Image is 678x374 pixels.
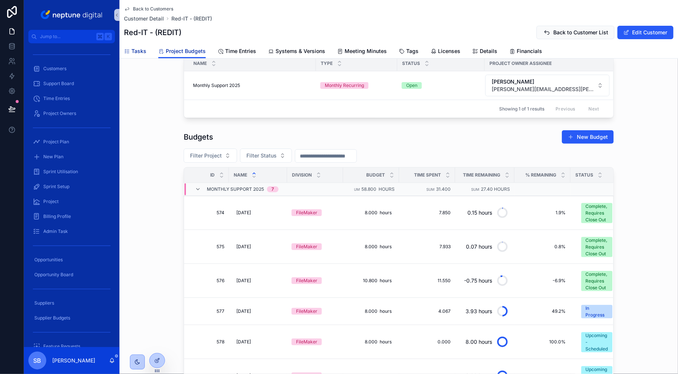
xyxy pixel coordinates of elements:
a: Select Button [575,267,628,294]
a: Monthly Recurring [320,82,393,89]
div: FileMaker [296,209,317,216]
div: Upcoming - Scheduled [586,332,608,352]
span: Name [193,60,207,66]
span: 574 [182,210,224,216]
a: Project Owners [28,107,115,120]
span: 0.000 [404,339,451,345]
div: FileMaker [296,243,317,250]
span: 49.2% [519,308,566,314]
span: Project [43,199,59,205]
a: 0.15 hours [460,204,510,222]
small: Sum [352,187,360,191]
span: Feature Requests [43,343,80,349]
a: 0.8% [519,244,566,250]
a: Billing Profile [28,210,115,223]
a: Supplier Budgets [28,311,115,325]
button: New Budget [562,130,614,144]
span: 577 [182,308,224,314]
a: Select Button [485,74,610,97]
a: [DATE] [233,275,283,287]
a: Project Budgets [158,44,206,59]
a: Select Button [575,199,628,227]
span: 8.000 hours [351,244,392,250]
button: Select Button [575,199,628,226]
a: Sprint Setup [28,180,115,193]
span: Supplier Budgets [34,315,70,321]
a: FileMaker [292,339,339,345]
a: Select Button [575,301,628,322]
a: Systems & Versions [268,44,325,59]
div: Complete, Requires Close Out [586,237,608,257]
span: Status [575,172,593,178]
span: SB [34,356,41,365]
span: Jump to... [40,34,93,40]
a: [DATE] [233,336,283,348]
span: Name [234,172,247,178]
small: Sum [426,187,435,191]
span: Financials [517,47,542,55]
a: Details [472,44,497,59]
span: 8.000 hours [351,339,392,345]
button: Select Button [575,328,628,355]
span: Filter Project [190,152,222,159]
div: FileMaker [296,277,317,284]
a: Select Button [575,233,628,261]
span: [PERSON_NAME] [492,78,594,85]
span: Sprint Setup [43,184,69,190]
span: Tags [406,47,419,55]
button: Select Button [485,75,610,96]
button: Back to Customer List [537,26,615,39]
a: -0.75 hours [460,272,510,290]
a: 8.000 hours [348,336,395,348]
a: [DATE] [233,305,283,317]
span: Project Owner Assignee [489,60,552,66]
span: Red-IT - (REDIT) [171,15,212,22]
div: 0.15 hours [467,205,492,220]
a: FileMaker [292,308,339,315]
span: Project Owners [43,110,76,116]
span: [PERSON_NAME][EMAIL_ADDRESS][PERSON_NAME][DOMAIN_NAME] [492,85,594,93]
button: Jump to...K [28,30,115,43]
small: Sum [471,187,479,191]
a: 578 [182,339,224,345]
h1: Budgets [184,132,213,142]
a: Project [28,195,115,208]
button: Select Button [184,149,237,163]
a: 10.800 hours [348,275,395,287]
span: Showing 1 of 1 results [499,106,544,112]
a: 7.933 [404,244,451,250]
a: [DATE] [233,207,283,219]
a: FileMaker [292,277,339,284]
span: 27.40 hours [481,186,510,192]
p: [PERSON_NAME] [52,357,95,364]
span: Opportunities [34,257,63,263]
a: Project Plan [28,135,115,149]
span: Details [480,47,497,55]
a: Customer Detail [124,15,164,22]
a: 11.550 [404,278,451,284]
div: Complete, Requires Close Out [586,271,608,291]
span: 8.000 hours [351,308,392,314]
div: 7 [271,186,274,192]
a: 0.07 hours [460,238,510,256]
button: Select Button [240,149,292,163]
span: Customers [43,66,66,72]
a: 575 [182,244,224,250]
button: Select Button [575,267,628,294]
span: Suppliers [34,300,54,306]
div: FileMaker [296,308,317,315]
span: Systems & Versions [276,47,325,55]
a: FileMaker [292,209,339,216]
a: 3.93 hours [460,302,510,320]
h1: Red-IT - (REDIT) [124,27,181,38]
a: Admin Task [28,225,115,238]
a: Open [402,82,480,89]
div: -0.75 hours [464,273,492,288]
a: Sprint Utilisation [28,165,115,178]
a: 100.0% [519,339,566,345]
img: App logo [39,9,105,21]
a: 1.9% [519,210,566,216]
